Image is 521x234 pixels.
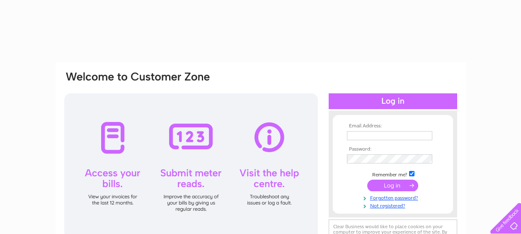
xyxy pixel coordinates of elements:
[345,170,441,178] td: Remember me?
[347,193,441,201] a: Forgotten password?
[345,123,441,129] th: Email Address:
[345,146,441,152] th: Password:
[347,201,441,209] a: Not registered?
[367,180,418,191] input: Submit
